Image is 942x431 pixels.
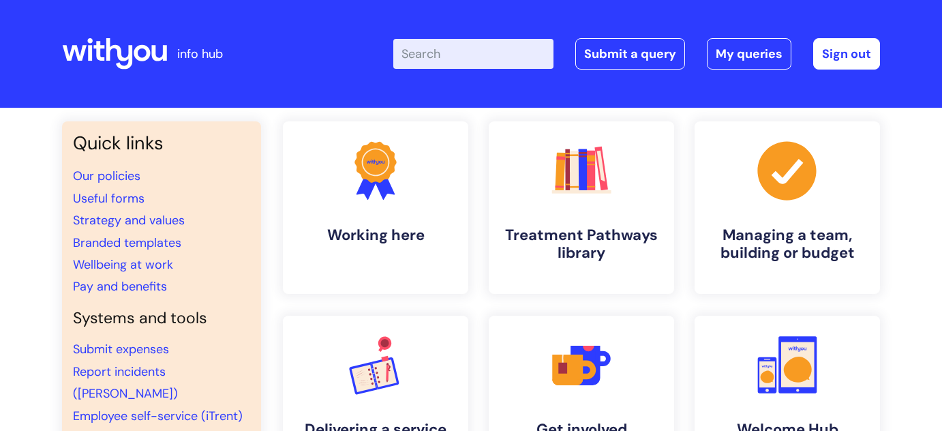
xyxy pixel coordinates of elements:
a: Employee self-service (iTrent) [73,408,243,424]
a: Useful forms [73,190,145,207]
a: My queries [707,38,791,70]
a: Managing a team, building or budget [695,121,880,294]
a: Submit a query [575,38,685,70]
h4: Systems and tools [73,309,250,328]
a: Sign out [813,38,880,70]
a: Treatment Pathways library [489,121,674,294]
a: Branded templates [73,235,181,251]
h4: Working here [294,226,457,244]
a: Submit expenses [73,341,169,357]
a: Our policies [73,168,140,184]
a: Pay and benefits [73,278,167,295]
input: Search [393,39,553,69]
div: | - [393,38,880,70]
a: Working here [283,121,468,294]
h3: Quick links [73,132,250,154]
a: Strategy and values [73,212,185,228]
h4: Treatment Pathways library [500,226,663,263]
h4: Managing a team, building or budget [705,226,869,263]
a: Wellbeing at work [73,256,173,273]
p: info hub [177,43,223,65]
a: Report incidents ([PERSON_NAME]) [73,363,178,402]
